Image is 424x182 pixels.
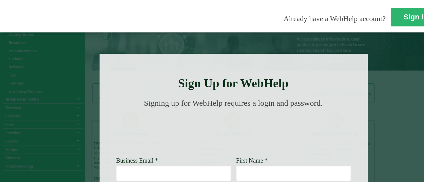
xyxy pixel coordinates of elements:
[284,14,385,23] span: Already have a WebHelp account?
[120,114,347,148] img: Need Credentials? Sign up below. Have Credentials? Use the sign-in button.
[236,157,268,164] span: First Name *
[116,157,158,164] span: Business Email *
[144,99,323,107] span: Signing up for WebHelp requires a login and password.
[178,77,289,90] strong: Sign Up for WebHelp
